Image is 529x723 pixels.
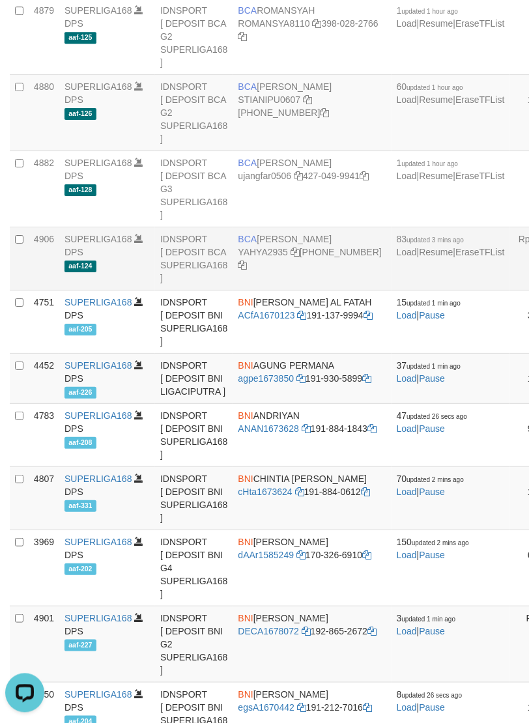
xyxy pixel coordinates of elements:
[64,108,96,119] span: aaf-126
[402,692,463,699] span: updated 26 secs ago
[155,530,233,606] td: IDNSPORT [ DEPOSIT BNI G4 SUPERLIGA168 ]
[397,234,464,244] span: 83
[233,530,392,606] td: [PERSON_NAME] 170-326-6910
[238,81,257,92] span: BCA
[397,537,469,560] span: |
[238,5,257,16] span: BCA
[360,171,369,181] a: Copy 4270499941 to clipboard
[295,487,304,497] a: Copy cHta1673624 to clipboard
[29,404,59,467] td: 4783
[407,236,464,244] span: updated 3 mins ago
[64,387,96,398] span: aaf-226
[238,373,294,384] a: agpe1673850
[407,363,461,370] span: updated 1 min ago
[302,626,311,636] a: Copy DECA1678072 to clipboard
[155,75,233,151] td: IDNSPORT [ DEPOSIT BCA G2 SUPERLIGA168 ]
[238,310,295,320] a: ACfA1670123
[397,94,417,105] a: Load
[64,410,132,421] a: SUPERLIGA168
[302,423,311,434] a: Copy ANAN1673628 to clipboard
[397,297,461,307] span: 15
[238,689,253,700] span: BNI
[155,354,233,404] td: IDNSPORT [ DEPOSIT BNI LIGACIPUTRA ]
[238,94,301,105] a: STIANIPU0607
[420,18,453,29] a: Resume
[420,171,453,181] a: Resume
[412,539,469,546] span: updated 2 mins ago
[361,487,370,497] a: Copy 1918840612 to clipboard
[420,373,446,384] a: Pause
[233,291,392,354] td: [PERSON_NAME] AL FATAH 191-137-9994
[397,171,417,181] a: Load
[397,81,463,92] span: 60
[297,702,306,713] a: Copy egsA1670442 to clipboard
[397,5,505,29] span: | |
[420,702,446,713] a: Pause
[397,474,464,484] span: 70
[397,702,417,713] a: Load
[303,94,312,105] a: Copy STIANIPU0607 to clipboard
[233,151,392,227] td: [PERSON_NAME] 427-049-9941
[29,467,59,530] td: 4807
[29,75,59,151] td: 4880
[238,158,257,168] span: BCA
[397,550,417,560] a: Load
[238,234,257,244] span: BCA
[64,689,132,700] a: SUPERLIGA168
[29,530,59,606] td: 3969
[5,5,44,44] button: Open LiveChat chat widget
[64,360,132,371] a: SUPERLIGA168
[64,32,96,43] span: aaf-125
[362,550,371,560] a: Copy 1703266910 to clipboard
[397,5,459,16] span: 1
[155,404,233,467] td: IDNSPORT [ DEPOSIT BNI SUPERLIGA168 ]
[64,81,132,92] a: SUPERLIGA168
[64,324,96,335] span: aaf-205
[59,227,155,291] td: DPS
[397,297,461,320] span: |
[455,18,504,29] a: EraseTFList
[29,354,59,404] td: 4452
[238,18,310,29] a: ROMANSYA8110
[64,297,132,307] a: SUPERLIGA168
[397,158,505,181] span: | |
[59,354,155,404] td: DPS
[59,404,155,467] td: DPS
[397,81,505,105] span: | |
[407,413,467,420] span: updated 26 secs ago
[238,474,253,484] span: BNI
[238,410,253,421] span: BNI
[233,227,392,291] td: [PERSON_NAME] [PHONE_NUMBER]
[420,550,446,560] a: Pause
[64,437,96,448] span: aaf-208
[397,626,417,636] a: Load
[397,18,417,29] a: Load
[397,423,417,434] a: Load
[296,550,306,560] a: Copy dAAr1585249 to clipboard
[397,234,505,257] span: | |
[64,563,96,574] span: aaf-202
[155,151,233,227] td: IDNSPORT [ DEPOSIT BCA G3 SUPERLIGA168 ]
[238,487,293,497] a: cHta1673624
[455,94,504,105] a: EraseTFList
[155,467,233,530] td: IDNSPORT [ DEPOSIT BNI SUPERLIGA168 ]
[64,500,96,511] span: aaf-331
[64,640,96,651] span: aaf-227
[397,373,417,384] a: Load
[64,5,132,16] a: SUPERLIGA168
[233,404,392,467] td: ANDRIYAN 191-884-1843
[397,410,467,434] span: |
[64,261,96,272] span: aaf-124
[233,75,392,151] td: [PERSON_NAME] [PHONE_NUMBER]
[402,616,456,623] span: updated 1 min ago
[397,360,461,384] span: |
[238,247,289,257] a: YAHYA2935
[238,297,253,307] span: BNI
[59,151,155,227] td: DPS
[29,606,59,683] td: 4901
[238,423,299,434] a: ANAN1673628
[397,689,463,713] span: |
[455,171,504,181] a: EraseTFList
[238,537,253,547] span: BNI
[397,537,469,547] span: 150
